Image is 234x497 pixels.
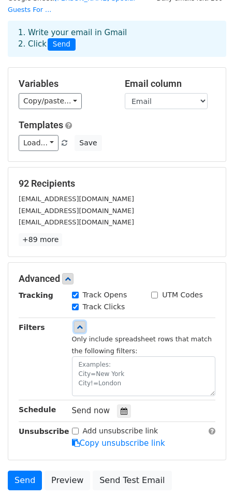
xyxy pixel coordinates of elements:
[182,447,234,497] iframe: Chat Widget
[10,27,224,51] div: 1. Write your email in Gmail 2. Click
[72,406,110,415] span: Send now
[19,195,134,203] small: [EMAIL_ADDRESS][DOMAIN_NAME]
[19,218,134,226] small: [EMAIL_ADDRESS][DOMAIN_NAME]
[72,439,165,448] a: Copy unsubscribe link
[19,323,45,332] strong: Filters
[83,302,125,312] label: Track Clicks
[19,178,215,189] h5: 92 Recipients
[45,471,90,490] a: Preview
[19,291,53,299] strong: Tracking
[19,135,58,151] a: Load...
[93,471,171,490] a: Send Test Email
[75,135,101,151] button: Save
[19,119,63,130] a: Templates
[48,38,76,51] span: Send
[162,290,202,300] label: UTM Codes
[125,78,215,89] h5: Email column
[72,335,212,355] small: Only include spreadsheet rows that match the following filters:
[19,273,215,284] h5: Advanced
[19,93,82,109] a: Copy/paste...
[19,405,56,414] strong: Schedule
[83,426,158,436] label: Add unsubscribe link
[8,471,42,490] a: Send
[19,207,134,215] small: [EMAIL_ADDRESS][DOMAIN_NAME]
[83,290,127,300] label: Track Opens
[19,233,62,246] a: +89 more
[19,427,69,435] strong: Unsubscribe
[19,78,109,89] h5: Variables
